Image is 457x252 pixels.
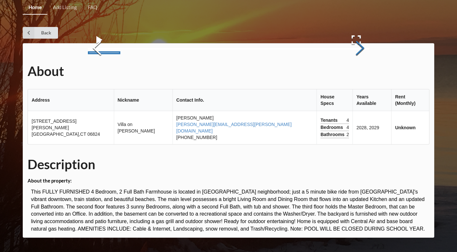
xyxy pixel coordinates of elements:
td: [PERSON_NAME] [PHONE_NUMBER] [173,120,317,153]
th: House Specs [317,98,353,120]
span: [STREET_ADDRESS][PERSON_NAME] [31,127,76,139]
a: [PERSON_NAME][EMAIL_ADDRESS][PERSON_NAME][DOMAIN_NAME] [176,130,292,142]
h4: About the property: [28,186,429,192]
a: Back [23,27,58,39]
a: FAQ [82,1,103,15]
img: 54_veres%2FIMG_3214.jpeg [226,48,231,53]
a: Add Listing [47,1,82,15]
img: 54_veres%2FIMG_3220.jpeg [267,56,272,61]
img: 54_veres%2FIMG_3219.jpeg [234,56,239,61]
td: Villa on [PERSON_NAME] [114,120,173,153]
th: Nickname [114,98,173,120]
span: Bathrooms [320,140,346,146]
a: Go to Slide 7 [286,55,319,63]
span: 2 [346,140,349,146]
p: This FULLY FURNISHED 4 Bedroom, 2 Full Bath Farmhouse is located in [GEOGRAPHIC_DATA] neighborhoo... [31,197,429,241]
td: 2028, 2029 [353,120,391,153]
th: Rent (Monthly) [391,98,429,120]
button: Previous Slide [88,21,106,80]
b: Unknown [395,133,415,139]
a: Go to Slide 8 [319,55,352,63]
h1: Description [28,165,429,181]
h1: About [28,71,429,88]
button: Open Fullscreen [343,34,369,53]
div: Thumbnail Navigation [88,55,369,63]
img: 54_veres%2FIMG_3216.jpeg [168,56,173,61]
a: Go to Slide 2 [121,55,153,63]
span: 4 [346,125,349,132]
img: 54_veres%2FIMG_3215.jpeg [135,56,140,61]
button: Next Slide [351,21,369,80]
a: Go to Slide 4 [187,55,220,63]
th: Address [28,98,114,120]
a: Go to Slide 5 [220,55,253,63]
span: Tenants [320,125,339,132]
a: Go to Slide 6 [253,55,286,63]
span: Bedrooms [320,132,344,139]
a: Go to Slide 3 [154,55,186,63]
span: [GEOGRAPHIC_DATA] , CT 06824 [31,140,100,145]
span: 4 [346,132,349,139]
img: 54_veres%2FIMG_3221.jpeg [300,56,305,61]
a: Home [23,1,47,15]
img: 54_veres%2FIMG_3222.jpeg [333,56,338,61]
th: Contact Info. [173,98,317,120]
img: 54_veres%2FIMG_3218.jpeg [201,56,206,61]
th: Years Available [353,98,391,120]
